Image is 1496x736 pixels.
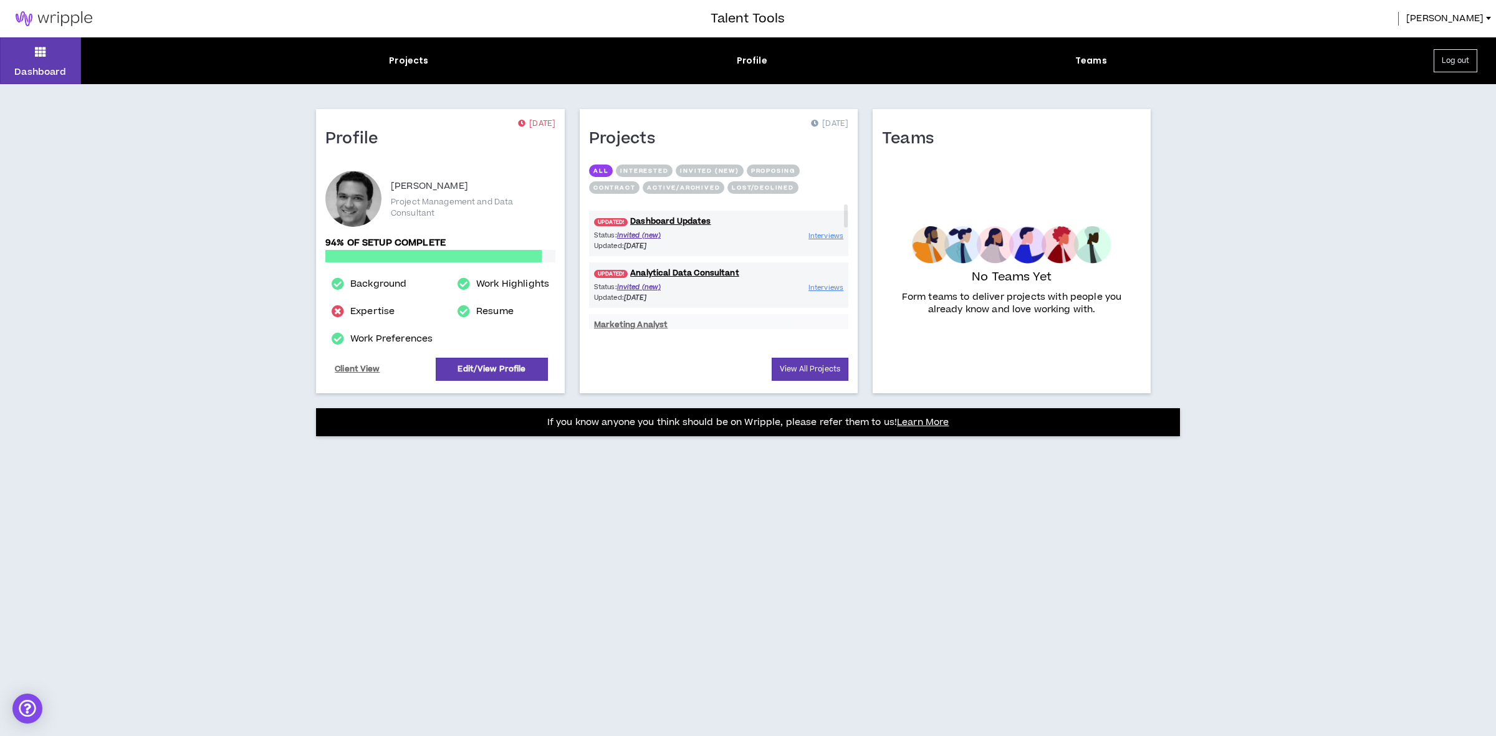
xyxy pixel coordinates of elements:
div: Open Intercom Messenger [12,694,42,724]
h3: Talent Tools [711,9,785,28]
a: Expertise [350,304,395,319]
a: UPDATED!Analytical Data Consultant [589,267,848,279]
i: [DATE] [624,293,647,302]
span: UPDATED! [594,218,628,226]
span: Invited (new) [617,282,661,292]
p: [DATE] [811,118,848,130]
span: UPDATED! [594,270,628,278]
span: Interviews [808,283,843,292]
a: View All Projects [772,358,848,381]
button: Contract [589,181,640,194]
div: Projects [389,54,428,67]
p: Project Management and Data Consultant [391,196,555,219]
p: Status: [594,230,719,241]
p: Updated: [594,241,719,251]
i: [DATE] [624,241,647,251]
a: Background [350,277,406,292]
span: Invited (new) [617,231,661,240]
div: Neel G. [325,171,381,227]
a: Edit/View Profile [436,358,548,381]
p: Dashboard [14,65,66,79]
a: Work Highlights [476,277,549,292]
button: Log out [1434,49,1477,72]
p: No Teams Yet [972,269,1052,286]
p: [DATE] [518,118,555,130]
h1: Projects [589,129,664,149]
p: Status: [594,282,719,292]
p: 94% of setup complete [325,236,555,250]
a: Client View [333,358,382,380]
p: [PERSON_NAME] [391,179,468,194]
span: Interviews [808,231,843,241]
button: All [589,165,613,177]
a: Interviews [808,230,843,242]
p: Updated: [594,292,719,303]
img: empty [912,226,1111,264]
div: Profile [737,54,767,67]
p: If you know anyone you think should be on Wripple, please refer them to us! [547,415,949,430]
h1: Profile [325,129,388,149]
button: Lost/Declined [727,181,798,194]
button: Interested [616,165,673,177]
p: Form teams to deliver projects with people you already know and love working with. [887,291,1136,316]
button: Proposing [747,165,800,177]
span: [PERSON_NAME] [1406,12,1484,26]
button: Invited (new) [676,165,743,177]
button: Active/Archived [643,181,724,194]
h1: Teams [882,129,943,149]
a: Work Preferences [350,332,433,346]
div: Teams [1075,54,1107,67]
a: Resume [476,304,514,319]
a: Interviews [808,282,843,294]
a: UPDATED!Dashboard Updates [589,216,848,227]
a: Learn More [897,416,949,429]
